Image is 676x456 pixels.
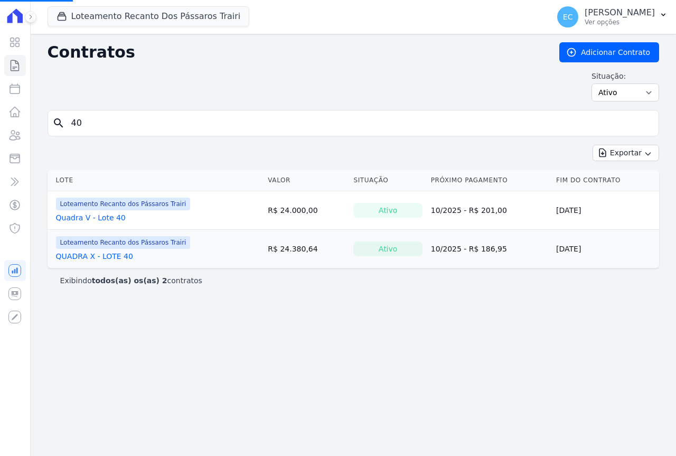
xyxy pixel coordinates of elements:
h2: Contratos [48,43,542,62]
button: Exportar [593,145,659,161]
a: 10/2025 - R$ 186,95 [431,245,507,253]
input: Buscar por nome do lote [65,113,654,134]
th: Situação [349,170,426,191]
p: [PERSON_NAME] [585,7,655,18]
th: Próximo Pagamento [427,170,552,191]
span: Loteamento Recanto dos Pássaros Trairi [56,236,191,249]
a: Quadra V - Lote 40 [56,212,126,223]
span: EC [563,13,573,21]
a: 10/2025 - R$ 201,00 [431,206,507,215]
td: [DATE] [552,230,659,268]
b: todos(as) os(as) 2 [92,276,167,285]
label: Situação: [591,71,659,81]
button: EC [PERSON_NAME] Ver opções [549,2,676,32]
a: QUADRA X - LOTE 40 [56,251,133,262]
i: search [52,117,65,129]
th: Lote [48,170,264,191]
td: R$ 24.380,64 [264,230,349,268]
div: Ativo [353,203,422,218]
a: Adicionar Contrato [559,42,659,62]
button: Loteamento Recanto Dos Pássaros Trairi [48,6,250,26]
div: Ativo [353,241,422,256]
th: Valor [264,170,349,191]
p: Exibindo contratos [60,275,202,286]
td: R$ 24.000,00 [264,191,349,230]
span: Loteamento Recanto dos Pássaros Trairi [56,198,191,210]
td: [DATE] [552,191,659,230]
th: Fim do Contrato [552,170,659,191]
p: Ver opções [585,18,655,26]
